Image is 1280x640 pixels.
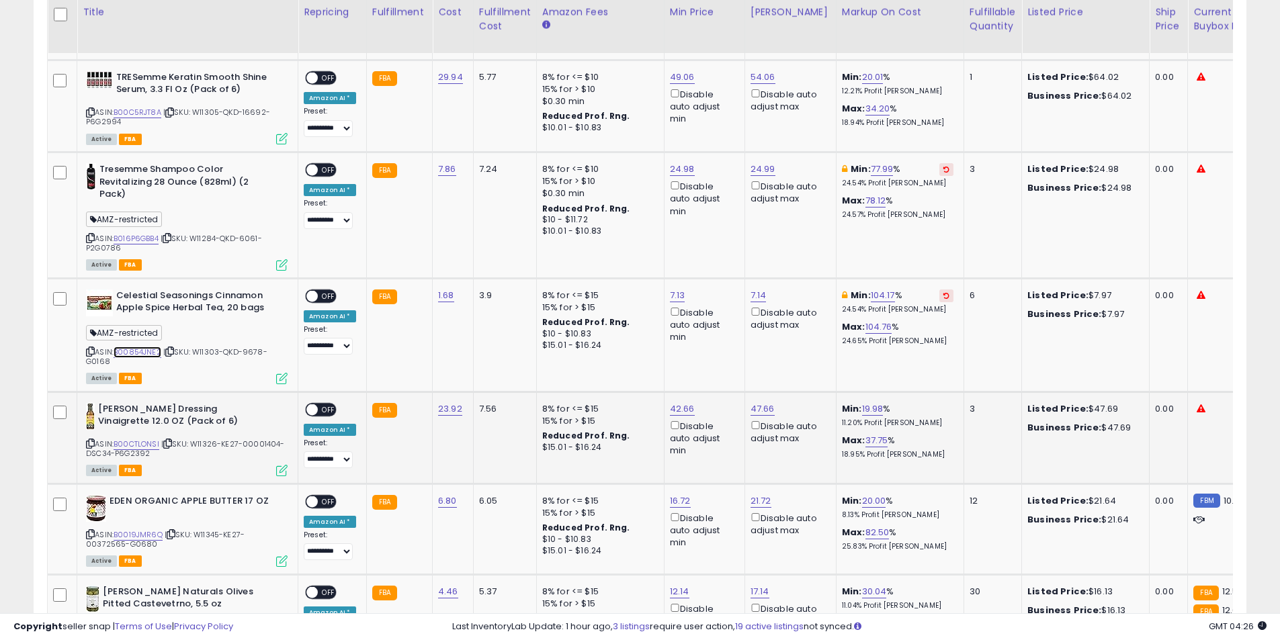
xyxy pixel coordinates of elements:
b: Listed Price: [1027,71,1089,83]
div: ASIN: [86,71,288,143]
span: All listings currently available for purchase on Amazon [86,465,117,476]
span: OFF [318,165,339,176]
b: Celestial Seasonings Cinnamon Apple Spice Herbal Tea, 20 bags [116,289,280,318]
a: 3 listings [613,620,650,633]
div: $47.69 [1027,403,1139,415]
a: 7.86 [438,163,456,176]
div: Repricing [304,5,361,19]
a: 30.04 [862,585,887,598]
b: Max: [842,434,865,447]
div: Ship Price [1155,5,1182,34]
div: 7.24 [479,163,526,175]
div: $64.02 [1027,90,1139,102]
div: [PERSON_NAME] [751,5,830,19]
p: 24.54% Profit [PERSON_NAME] [842,179,953,188]
div: 6 [970,289,1011,302]
small: FBM [1193,494,1220,508]
div: $24.98 [1027,182,1139,194]
div: $16.13 [1027,586,1139,598]
span: 2025-09-12 04:26 GMT [1209,620,1267,633]
div: 0.00 [1155,495,1177,507]
span: All listings currently available for purchase on Amazon [86,134,117,145]
p: 18.95% Profit [PERSON_NAME] [842,450,953,459]
div: Listed Price [1027,5,1144,19]
a: Terms of Use [115,620,172,633]
div: 15% for > $15 [542,507,654,519]
a: B00C5RJT8A [114,107,161,118]
div: $0.30 min [542,187,654,199]
div: 8% for <= $15 [542,289,654,302]
div: 5.77 [479,71,526,83]
b: Listed Price: [1027,585,1089,598]
small: FBA [372,163,397,178]
span: FBA [119,555,142,567]
div: Amazon Fees [542,5,658,19]
a: 29.94 [438,71,463,84]
div: 0.00 [1155,586,1177,598]
div: Amazon AI * [304,310,356,322]
b: Business Price: [1027,308,1101,320]
div: Fulfillment [372,5,427,19]
b: Listed Price: [1027,494,1089,507]
div: Cost [438,5,468,19]
div: ASIN: [86,495,288,565]
a: 54.06 [751,71,775,84]
b: Min: [851,289,871,302]
div: 8% for <= $10 [542,71,654,83]
div: % [842,321,953,346]
a: B016P6GBB4 [114,233,159,244]
div: $64.02 [1027,71,1139,83]
div: $24.98 [1027,163,1139,175]
small: FBA [372,289,397,304]
a: 4.46 [438,585,458,598]
p: 25.83% Profit [PERSON_NAME] [842,542,953,551]
div: 15% for > $10 [542,175,654,187]
div: $15.01 - $16.24 [542,340,654,351]
b: Reduced Prof. Rng. [542,203,630,214]
span: | SKU: W11284-QKD-6061-P2G0786 [86,233,262,253]
div: Preset: [304,439,356,469]
p: 24.57% Profit [PERSON_NAME] [842,210,953,220]
div: 1 [970,71,1011,83]
a: 1.68 [438,289,454,302]
a: 17.14 [751,585,769,598]
b: Tresemme Shampoo Color Revitalizing 28 Ounce (828ml) (2 Pack) [99,163,263,204]
div: $10.01 - $10.83 [542,226,654,237]
span: AMZ-restricted [86,212,162,227]
div: Disable auto adjust max [751,87,826,113]
b: Listed Price: [1027,402,1089,415]
div: 12 [970,495,1011,507]
small: Amazon Fees. [542,19,550,32]
div: 5.37 [479,586,526,598]
div: % [842,527,953,551]
div: $15.01 - $16.24 [542,442,654,453]
b: Min: [842,71,862,83]
b: Reduced Prof. Rng. [542,316,630,328]
div: 15% for > $15 [542,415,654,427]
a: 7.14 [751,289,767,302]
b: Listed Price: [1027,289,1089,302]
div: $7.97 [1027,289,1139,302]
div: Min Price [670,5,739,19]
a: 16.72 [670,494,691,508]
div: 8% for <= $10 [542,163,654,175]
span: 12.56 [1222,585,1244,598]
a: 12.14 [670,585,689,598]
a: 20.01 [862,71,884,84]
div: $0.30 min [542,95,654,107]
span: | SKU: W11305-QKD-16692-P6G2994 [86,107,270,127]
div: 8% for <= $15 [542,403,654,415]
b: Min: [842,585,862,598]
a: 34.20 [865,102,890,116]
div: % [842,195,953,220]
a: 24.99 [751,163,775,176]
div: Preset: [304,199,356,229]
a: 6.80 [438,494,457,508]
div: $10 - $11.72 [542,214,654,226]
div: ASIN: [86,403,288,475]
a: 19.98 [862,402,884,416]
a: 7.13 [670,289,685,302]
b: Min: [851,163,871,175]
p: 18.94% Profit [PERSON_NAME] [842,118,953,128]
div: % [842,403,953,428]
